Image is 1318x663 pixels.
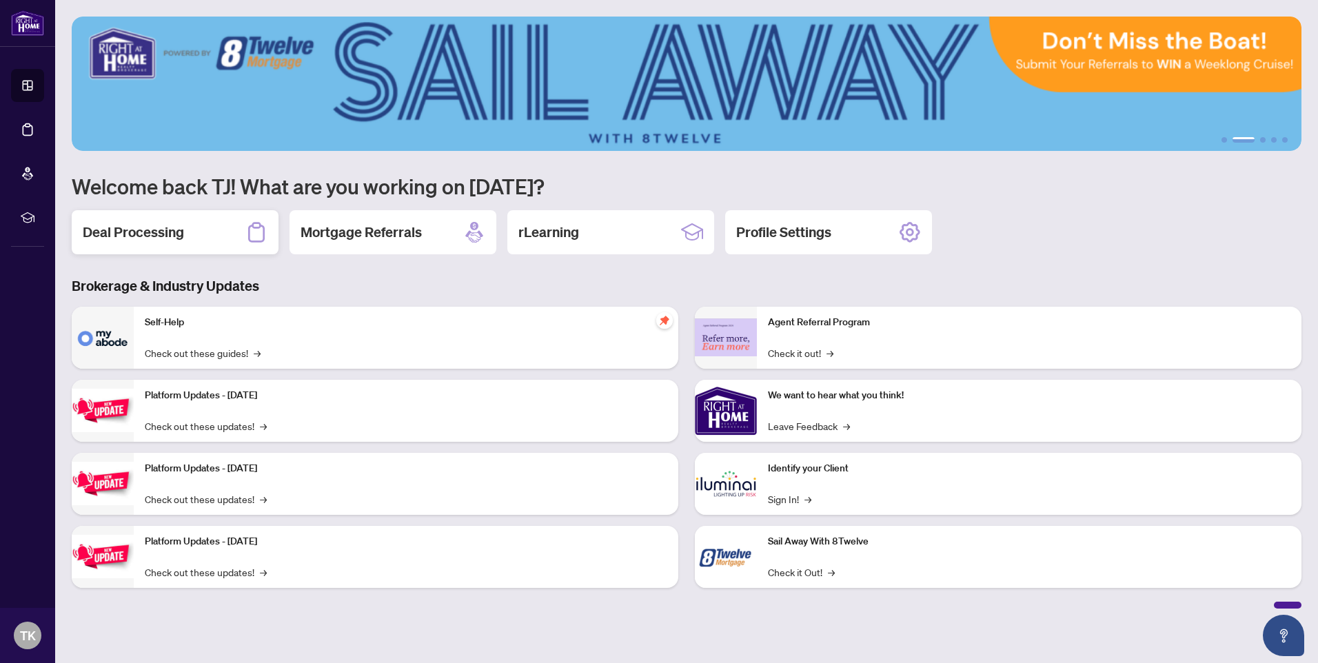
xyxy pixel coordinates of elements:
[1263,615,1304,656] button: Open asap
[518,223,579,242] h2: rLearning
[843,418,850,433] span: →
[768,491,811,507] a: Sign In!→
[260,418,267,433] span: →
[145,388,667,403] p: Platform Updates - [DATE]
[768,418,850,433] a: Leave Feedback→
[827,345,833,360] span: →
[145,418,267,433] a: Check out these updates!→
[695,526,757,588] img: Sail Away With 8Twelve
[145,461,667,476] p: Platform Updates - [DATE]
[736,223,831,242] h2: Profile Settings
[768,388,1290,403] p: We want to hear what you think!
[695,318,757,356] img: Agent Referral Program
[301,223,422,242] h2: Mortgage Referrals
[1282,137,1288,143] button: 5
[72,535,134,578] img: Platform Updates - June 23, 2025
[695,453,757,515] img: Identify your Client
[828,564,835,580] span: →
[72,17,1301,151] img: Slide 1
[260,564,267,580] span: →
[20,626,36,645] span: TK
[1271,137,1277,143] button: 4
[656,312,673,329] span: pushpin
[11,10,44,36] img: logo
[254,345,261,360] span: →
[1221,137,1227,143] button: 1
[72,389,134,432] img: Platform Updates - July 21, 2025
[72,307,134,369] img: Self-Help
[145,491,267,507] a: Check out these updates!→
[768,564,835,580] a: Check it Out!→
[804,491,811,507] span: →
[768,315,1290,330] p: Agent Referral Program
[145,564,267,580] a: Check out these updates!→
[768,345,833,360] a: Check it out!→
[1260,137,1266,143] button: 3
[83,223,184,242] h2: Deal Processing
[72,276,1301,296] h3: Brokerage & Industry Updates
[145,315,667,330] p: Self-Help
[72,173,1301,199] h1: Welcome back TJ! What are you working on [DATE]?
[1233,137,1255,143] button: 2
[768,534,1290,549] p: Sail Away With 8Twelve
[695,380,757,442] img: We want to hear what you think!
[145,345,261,360] a: Check out these guides!→
[72,462,134,505] img: Platform Updates - July 8, 2025
[768,461,1290,476] p: Identify your Client
[145,534,667,549] p: Platform Updates - [DATE]
[260,491,267,507] span: →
